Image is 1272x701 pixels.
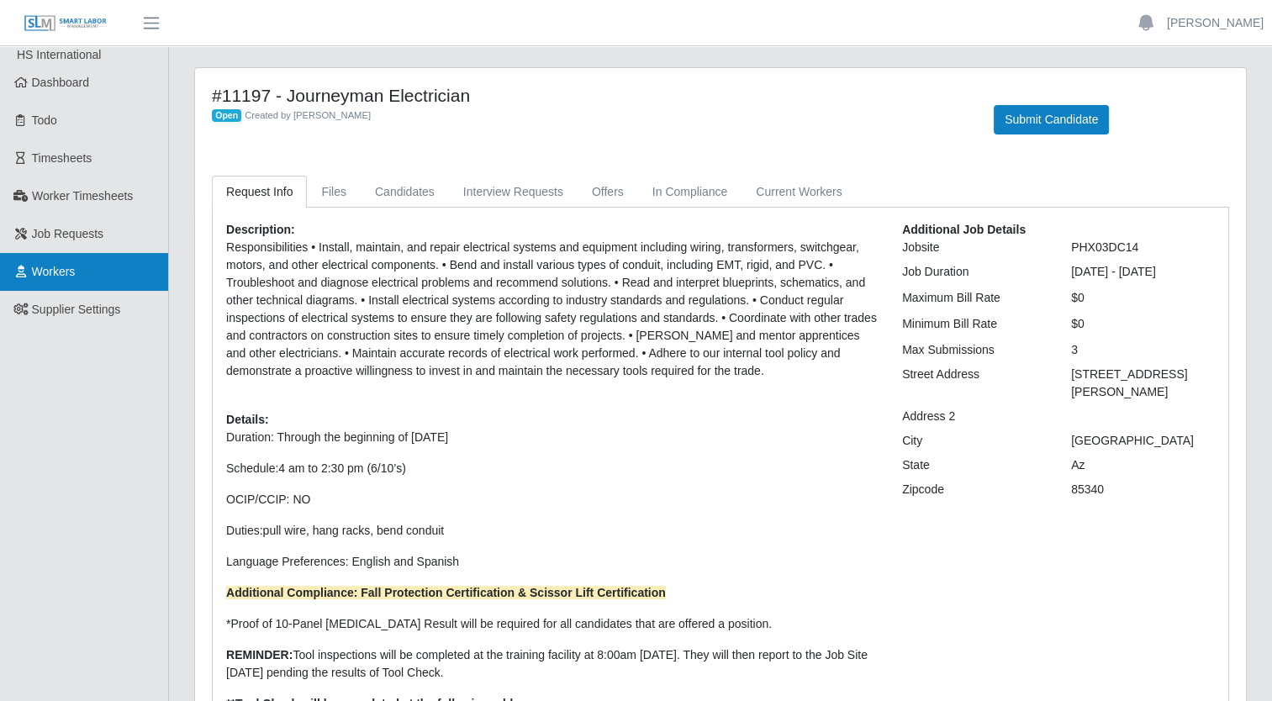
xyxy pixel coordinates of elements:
[361,176,449,208] a: Candidates
[889,456,1058,474] div: State
[889,408,1058,425] div: Address 2
[212,109,241,123] span: Open
[226,491,877,509] p: OCIP/CCIP: NO
[1058,456,1227,474] div: Az
[1058,341,1227,359] div: 3
[742,176,856,208] a: Current Workers
[902,223,1026,236] b: Additional Job Details
[263,524,445,537] span: pull wire, hang racks, bend conduit
[1058,366,1227,401] div: [STREET_ADDRESS][PERSON_NAME]
[994,105,1109,134] button: Submit Candidate
[226,648,293,661] strong: REMINDER:
[226,522,877,540] p: Duties:
[212,85,969,106] h4: #11197 - Journeyman Electrician
[245,110,371,120] span: Created by [PERSON_NAME]
[32,227,104,240] span: Job Requests
[889,481,1058,498] div: Zipcode
[638,176,742,208] a: In Compliance
[1058,315,1227,333] div: $0
[226,553,877,571] p: Language Preferences: English and Spanish
[889,289,1058,307] div: Maximum Bill Rate
[889,341,1058,359] div: Max Submissions
[32,76,90,89] span: Dashboard
[32,189,133,203] span: Worker Timesheets
[889,263,1058,281] div: Job Duration
[1058,481,1227,498] div: 85340
[226,223,295,236] b: Description:
[1058,239,1227,256] div: PHX03DC14
[889,432,1058,450] div: City
[226,239,877,380] p: Responsibilities • Install, maintain, and repair electrical systems and equipment including wirin...
[889,239,1058,256] div: Jobsite
[889,366,1058,401] div: Street Address
[1058,432,1227,450] div: [GEOGRAPHIC_DATA]
[1058,263,1227,281] div: [DATE] - [DATE]
[278,461,405,475] span: 4 am to 2:30 pm (6/10’s)
[24,14,108,33] img: SLM Logo
[1167,14,1264,32] a: [PERSON_NAME]
[889,315,1058,333] div: Minimum Bill Rate
[578,176,638,208] a: Offers
[307,176,361,208] a: Files
[226,646,877,682] p: Tool inspections will be completed at the training facility at 8:00am [DATE]. They will then repo...
[449,176,578,208] a: Interview Requests
[32,151,92,165] span: Timesheets
[32,265,76,278] span: Workers
[32,303,121,316] span: Supplier Settings
[17,48,101,61] span: HS International
[32,113,57,127] span: Todo
[226,460,877,477] p: Schedule:
[226,429,877,446] p: Duration: Through the beginning of [DATE]
[226,615,877,633] p: *Proof of 10-Panel [MEDICAL_DATA] Result will be required for all candidates that are offered a p...
[1058,289,1227,307] div: $0
[212,176,307,208] a: Request Info
[226,413,269,426] b: Details:
[226,586,666,599] strong: Additional Compliance: Fall Protection Certification & Scissor Lift Certification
